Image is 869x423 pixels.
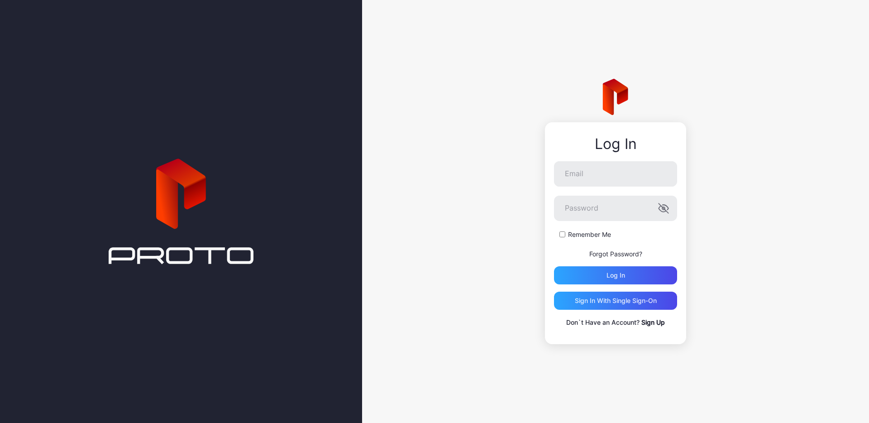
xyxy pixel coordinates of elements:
label: Remember Me [568,230,611,239]
button: Sign in With Single Sign-On [554,292,677,310]
input: Email [554,161,677,187]
p: Don`t Have an Account? [554,317,677,328]
div: Log in [606,272,625,279]
a: Sign Up [641,318,665,326]
button: Log in [554,266,677,284]
div: Sign in With Single Sign-On [575,297,657,304]
div: Log In [554,136,677,152]
button: Password [658,203,669,214]
a: Forgot Password? [589,250,642,258]
input: Password [554,196,677,221]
